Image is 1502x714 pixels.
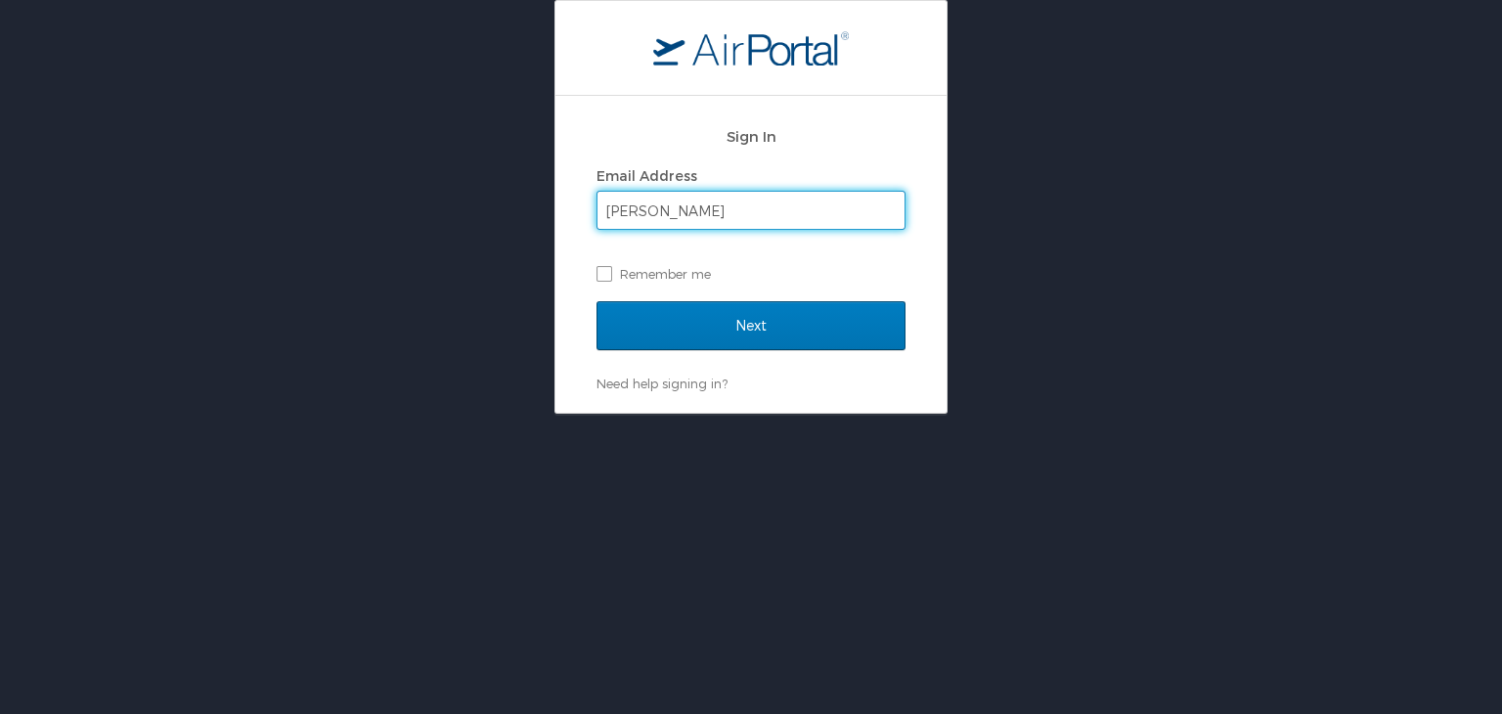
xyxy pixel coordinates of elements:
label: Email Address [596,167,697,184]
label: Remember me [596,259,906,289]
input: Next [596,301,906,350]
img: logo [653,30,849,66]
a: Need help signing in? [596,376,728,391]
h2: Sign In [596,125,906,148]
